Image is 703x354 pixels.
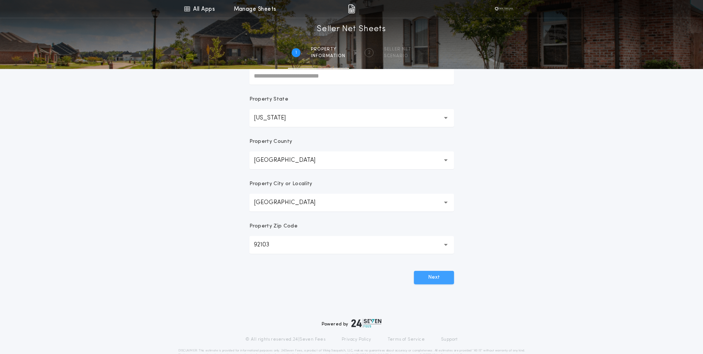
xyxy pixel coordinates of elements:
button: [US_STATE] [249,109,454,127]
a: Privacy Policy [342,337,371,342]
p: [US_STATE] [254,114,298,122]
button: 92103 [249,236,454,254]
button: Next [414,271,454,284]
a: Terms of Service [388,337,425,342]
div: Powered by [322,319,382,328]
h2: 1 [295,50,297,56]
a: Support [441,337,458,342]
button: [GEOGRAPHIC_DATA] [249,151,454,169]
h2: 2 [368,50,371,56]
span: information [311,53,345,59]
img: img [348,4,355,13]
img: logo [351,319,382,328]
p: © All rights reserved. 24|Seven Fees [245,337,325,342]
p: [GEOGRAPHIC_DATA] [254,198,327,207]
span: SCENARIO [384,53,411,59]
span: Property [311,46,345,52]
p: Property State [249,96,288,103]
img: vs-icon [493,5,515,13]
p: Property City or Locality [249,180,312,188]
p: 92103 [254,240,281,249]
h1: Seller Net Sheets [317,23,386,35]
p: Property County [249,138,292,145]
p: [GEOGRAPHIC_DATA] [254,156,327,165]
span: SELLER NET [384,46,411,52]
button: [GEOGRAPHIC_DATA] [249,194,454,212]
p: Property Zip Code [249,223,298,230]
